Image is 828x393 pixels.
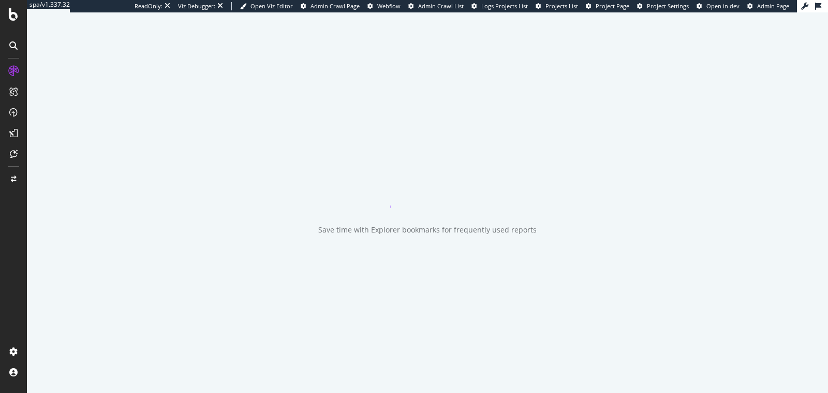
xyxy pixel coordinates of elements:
a: Project Page [586,2,629,10]
a: Open Viz Editor [240,2,293,10]
a: Admin Crawl List [408,2,464,10]
span: Project Page [596,2,629,10]
a: Admin Crawl Page [301,2,360,10]
a: Project Settings [637,2,689,10]
div: Viz Debugger: [178,2,215,10]
span: Webflow [377,2,401,10]
a: Admin Page [747,2,789,10]
span: Open in dev [706,2,740,10]
div: Save time with Explorer bookmarks for frequently used reports [318,225,537,235]
span: Admin Page [757,2,789,10]
div: animation [390,171,465,208]
a: Webflow [367,2,401,10]
span: Project Settings [647,2,689,10]
span: Open Viz Editor [250,2,293,10]
a: Open in dev [697,2,740,10]
span: Admin Crawl List [418,2,464,10]
span: Admin Crawl Page [310,2,360,10]
a: Logs Projects List [471,2,528,10]
a: Projects List [536,2,578,10]
span: Logs Projects List [481,2,528,10]
span: Projects List [545,2,578,10]
div: ReadOnly: [135,2,162,10]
